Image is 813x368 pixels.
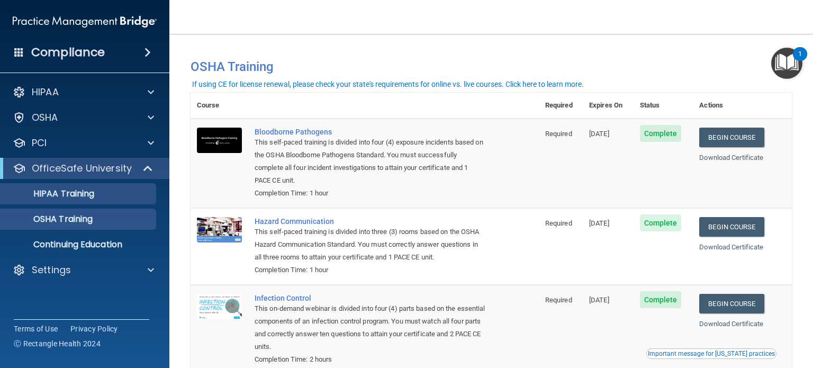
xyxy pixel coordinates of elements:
[7,214,93,225] p: OSHA Training
[640,125,682,142] span: Complete
[640,291,682,308] span: Complete
[255,136,486,187] div: This self-paced training is divided into four (4) exposure incidents based on the OSHA Bloodborne...
[13,111,154,124] a: OSHA
[32,264,71,276] p: Settings
[14,324,58,334] a: Terms of Use
[191,59,792,74] h4: OSHA Training
[255,226,486,264] div: This self-paced training is divided into three (3) rooms based on the OSHA Hazard Communication S...
[699,154,763,161] a: Download Certificate
[583,93,633,119] th: Expires On
[13,86,154,98] a: HIPAA
[32,111,58,124] p: OSHA
[255,294,486,302] a: Infection Control
[648,351,775,357] div: Important message for [US_STATE] practices
[31,45,105,60] h4: Compliance
[640,214,682,231] span: Complete
[589,219,609,227] span: [DATE]
[70,324,118,334] a: Privacy Policy
[13,162,153,175] a: OfficeSafe University
[7,189,94,199] p: HIPAA Training
[192,80,584,88] div: If using CE for license renewal, please check your state's requirements for online vs. live cours...
[255,302,486,353] div: This on-demand webinar is divided into four (4) parts based on the essential components of an inf...
[32,162,132,175] p: OfficeSafe University
[646,348,776,359] button: Read this if you are a dental practitioner in the state of CA
[32,137,47,149] p: PCI
[699,320,763,328] a: Download Certificate
[32,86,59,98] p: HIPAA
[255,353,486,366] div: Completion Time: 2 hours
[589,296,609,304] span: [DATE]
[13,137,154,149] a: PCI
[699,294,764,313] a: Begin Course
[589,130,609,138] span: [DATE]
[699,128,764,147] a: Begin Course
[191,93,248,119] th: Course
[699,243,763,251] a: Download Certificate
[13,264,154,276] a: Settings
[255,128,486,136] a: Bloodborne Pathogens
[545,296,572,304] span: Required
[545,219,572,227] span: Required
[255,187,486,200] div: Completion Time: 1 hour
[693,93,792,119] th: Actions
[771,48,802,79] button: Open Resource Center, 1 new notification
[539,93,583,119] th: Required
[13,11,157,32] img: PMB logo
[14,338,101,349] span: Ⓒ Rectangle Health 2024
[545,130,572,138] span: Required
[798,54,802,68] div: 1
[7,239,151,250] p: Continuing Education
[634,93,693,119] th: Status
[699,217,764,237] a: Begin Course
[255,217,486,226] a: Hazard Communication
[255,264,486,276] div: Completion Time: 1 hour
[191,79,585,89] button: If using CE for license renewal, please check your state's requirements for online vs. live cours...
